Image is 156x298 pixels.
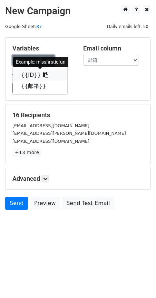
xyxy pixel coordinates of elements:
[13,57,68,67] div: Example: missfirstiefun
[5,5,151,17] h2: New Campaign
[12,175,144,183] h5: Advanced
[5,24,42,29] small: Google Sheet:
[12,123,89,128] small: [EMAIL_ADDRESS][DOMAIN_NAME]
[13,69,67,81] a: {{ID}}
[36,24,42,29] a: 87
[12,45,73,52] h5: Variables
[121,265,156,298] div: 聊天小组件
[83,45,144,52] h5: Email column
[5,197,28,210] a: Send
[12,148,41,157] a: +13 more
[30,197,60,210] a: Preview
[12,55,55,66] a: Copy/paste...
[121,265,156,298] iframe: Chat Widget
[12,131,126,136] small: [EMAIL_ADDRESS][PERSON_NAME][DOMAIN_NAME]
[12,111,144,119] h5: 16 Recipients
[12,139,89,144] small: [EMAIL_ADDRESS][DOMAIN_NAME]
[105,24,151,29] a: Daily emails left: 50
[105,23,151,30] span: Daily emails left: 50
[13,81,67,92] a: {{邮箱}}
[62,197,114,210] a: Send Test Email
